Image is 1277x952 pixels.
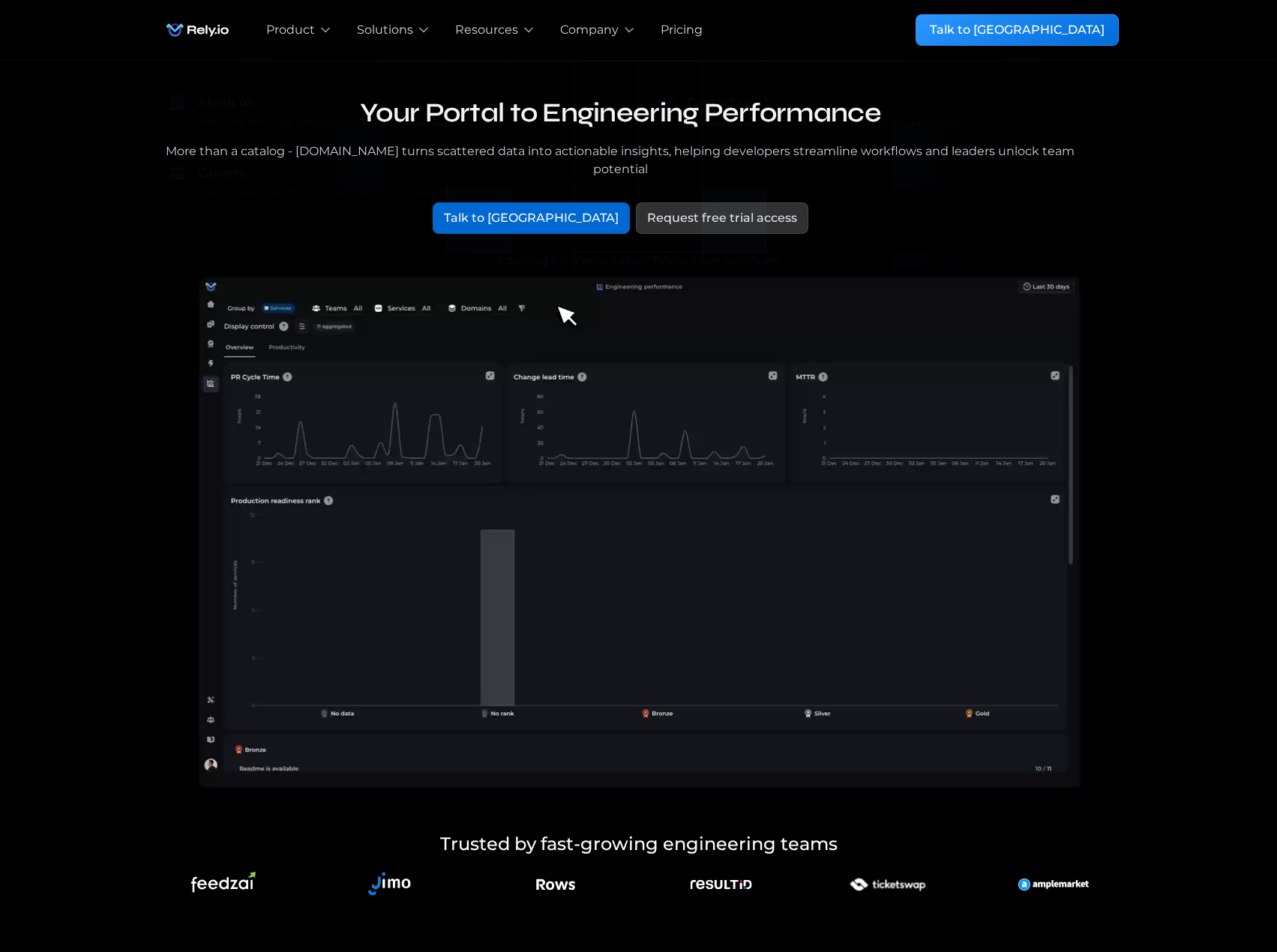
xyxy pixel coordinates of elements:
[198,115,463,146] div: Meet the amazing people behind [DOMAIN_NAME] ‍
[687,94,753,112] div: Contact us
[309,831,969,858] h5: Trusted by fast-growing engineering teams
[198,185,457,201] div: Join us and build the future of software reliability.
[499,252,779,270] div: Looking for a new career?
[159,15,236,45] img: Rely.io logo
[535,864,577,906] img: An illustration of an explorer using binoculars
[361,864,418,906] img: An illustration of an explorer using binoculars
[455,21,518,39] div: Resources
[1018,864,1089,906] img: An illustration of an explorer using binoculars
[24,234,1253,288] a: Looking for a new career?View open positions
[266,21,315,39] div: Product
[357,21,413,39] div: Solutions
[560,21,619,39] div: Company
[830,864,944,906] img: An illustration of an explorer using binoculars
[159,155,630,210] a: CareersJoin us and build the future of software reliability.
[191,872,256,897] img: An illustration of an explorer using binoculars
[916,14,1119,46] a: Talk to [GEOGRAPHIC_DATA]
[159,85,630,155] a: About usMeet the amazing people behind [DOMAIN_NAME]‍
[648,85,1119,139] a: Contact usOur team is always happy to answer your questions.
[689,864,753,906] img: An illustration of an explorer using binoculars
[687,115,961,130] div: Our team is always happy to answer your questions.
[159,15,236,45] a: home
[658,253,779,268] span: View open positions
[1178,853,1256,931] iframe: Chatbot
[930,21,1105,39] div: Talk to [GEOGRAPHIC_DATA]
[198,94,253,112] div: About us
[661,21,703,39] a: Pricing
[198,164,245,182] div: Careers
